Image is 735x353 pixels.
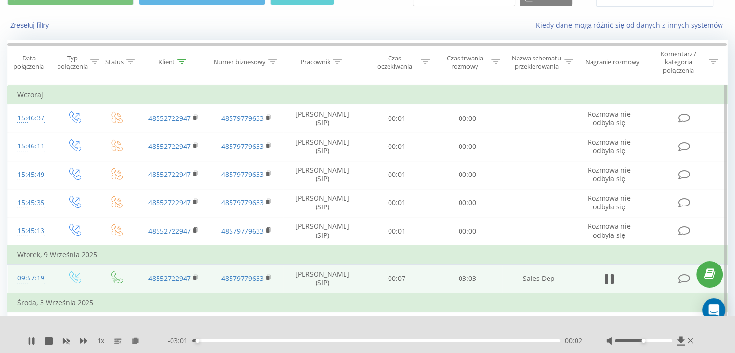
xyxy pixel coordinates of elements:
a: 48552722947 [148,226,191,235]
td: 00:13 [362,312,432,340]
a: 48579779633 [221,198,264,207]
span: Rozmowa nie odbyła się [588,193,631,211]
span: Rozmowa nie odbyła się [588,137,631,155]
td: 00:01 [362,104,432,132]
span: 1 x [97,336,104,346]
div: Open Intercom Messenger [702,298,725,322]
td: 00:01 [362,217,432,246]
span: Rozmowa nie odbyła się [588,221,631,239]
div: Nazwa schematu przekierowania [511,54,562,71]
td: Wtorek, 9 Września 2025 [8,245,728,265]
a: 48552722947 [148,142,191,151]
td: [PERSON_NAME] (SIP) [283,217,362,246]
a: 48552722947 [148,198,191,207]
a: 48579779633 [221,114,264,123]
div: Data połączenia [8,54,50,71]
div: Klient [159,58,175,66]
span: Rozmowa nie odbyła się [588,109,631,127]
div: 09:57:19 [17,269,43,288]
span: Rozmowa nie odbyła się [588,165,631,183]
td: 00:00 [432,217,502,246]
a: 48552722947 [148,274,191,283]
td: 00:44 [432,312,502,340]
span: 00:02 [565,336,582,346]
td: [PERSON_NAME] (SIP) [283,104,362,132]
a: 48552722947 [148,114,191,123]
div: Typ połączenia [57,54,87,71]
div: Accessibility label [196,339,200,343]
div: 15:45:13 [17,221,43,240]
td: 00:07 [362,265,432,293]
td: 00:01 [362,132,432,161]
td: [PERSON_NAME] (SIP) [283,132,362,161]
td: 00:01 [362,189,432,217]
div: Nagranie rozmowy [585,58,640,66]
div: Numer biznesowy [214,58,266,66]
td: 00:00 [432,161,502,189]
div: Czas trwania rozmowy [441,54,489,71]
a: 48579779633 [221,274,264,283]
td: 00:00 [432,132,502,161]
a: 48579779633 [221,142,264,151]
td: [PERSON_NAME] (SIP) [283,265,362,293]
div: 15:45:49 [17,165,43,184]
td: [PERSON_NAME] (SIP) [283,189,362,217]
div: 15:45:35 [17,193,43,212]
div: Pracownik [301,58,331,66]
td: Sales Dep [502,265,575,293]
a: 48552722947 [148,170,191,179]
a: Kiedy dane mogą różnić się od danych z innych systemów [535,20,728,29]
div: 15:46:37 [17,109,43,128]
td: Środa, 3 Września 2025 [8,293,728,312]
div: Status [105,58,124,66]
div: Accessibility label [641,339,645,343]
td: 00:00 [432,189,502,217]
div: Komentarz / kategoria połączenia [650,50,706,74]
td: 00:01 [362,161,432,189]
td: [PERSON_NAME] (SIP) [283,161,362,189]
button: Zresetuj filtry [7,21,54,29]
td: 00:00 [432,104,502,132]
div: Czas oczekiwania [371,54,419,71]
td: 03:03 [432,265,502,293]
td: Wczoraj [8,85,728,104]
div: 15:46:11 [17,137,43,156]
span: - 03:01 [168,336,192,346]
a: 48579779633 [221,226,264,235]
a: 48579779633 [221,170,264,179]
td: [PERSON_NAME] (SIP) [283,312,362,340]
